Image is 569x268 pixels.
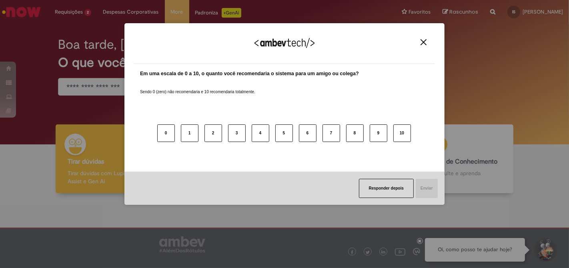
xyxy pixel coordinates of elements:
[228,124,246,142] button: 3
[275,124,293,142] button: 5
[252,124,269,142] button: 4
[393,124,411,142] button: 10
[181,124,198,142] button: 1
[140,70,359,78] label: Em uma escala de 0 a 10, o quanto você recomendaria o sistema para um amigo ou colega?
[204,124,222,142] button: 2
[254,38,315,48] img: Logo Ambevtech
[346,124,364,142] button: 8
[140,80,255,95] label: Sendo 0 (zero) não recomendaria e 10 recomendaria totalmente.
[370,124,387,142] button: 9
[323,124,340,142] button: 7
[421,39,427,45] img: Close
[299,124,317,142] button: 6
[157,124,175,142] button: 0
[359,179,414,198] button: Responder depois
[418,39,429,46] button: Close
